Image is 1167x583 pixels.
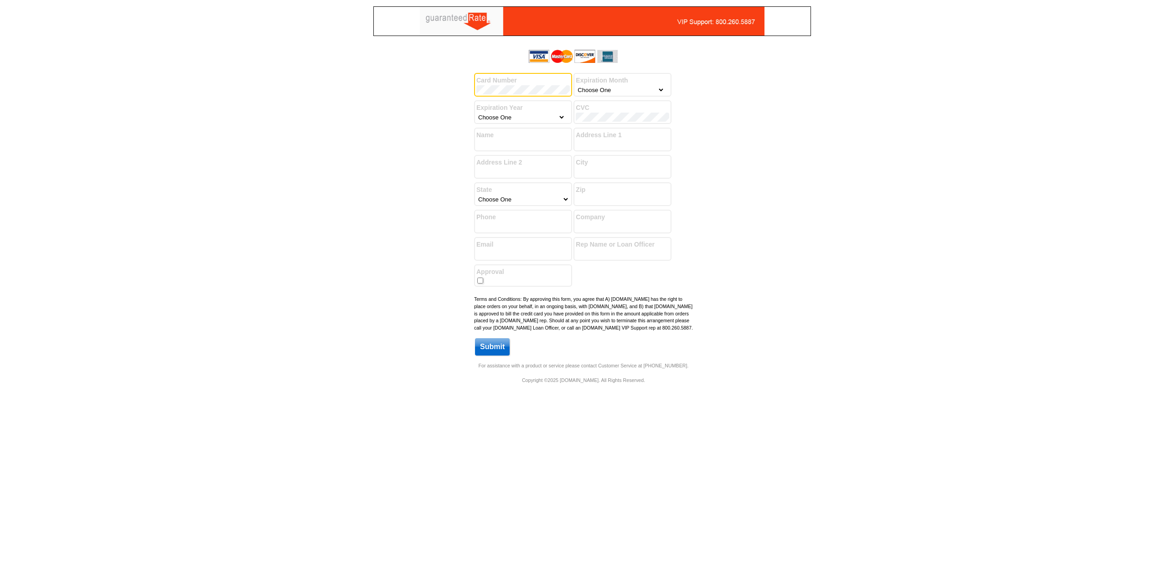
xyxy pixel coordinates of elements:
label: Expiration Month [576,76,669,85]
label: Address Line 2 [476,158,570,167]
label: Email [476,240,570,249]
label: Rep Name or Loan Officer [576,240,669,249]
label: State [476,185,570,195]
label: Expiration Year [476,103,570,113]
label: Company [576,212,669,222]
label: Approval [476,267,570,277]
label: CVC [576,103,669,113]
label: Card Number [476,76,570,85]
label: City [576,158,669,167]
label: Name [476,130,570,140]
input: Submit [475,338,510,356]
label: Phone [476,212,570,222]
small: Terms and Conditions: By approving this form, you agree that A) [DOMAIN_NAME] has the right to pl... [474,296,693,330]
img: acceptedCards.gif [529,50,618,63]
label: Address Line 1 [576,130,669,140]
label: Zip [576,185,669,195]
